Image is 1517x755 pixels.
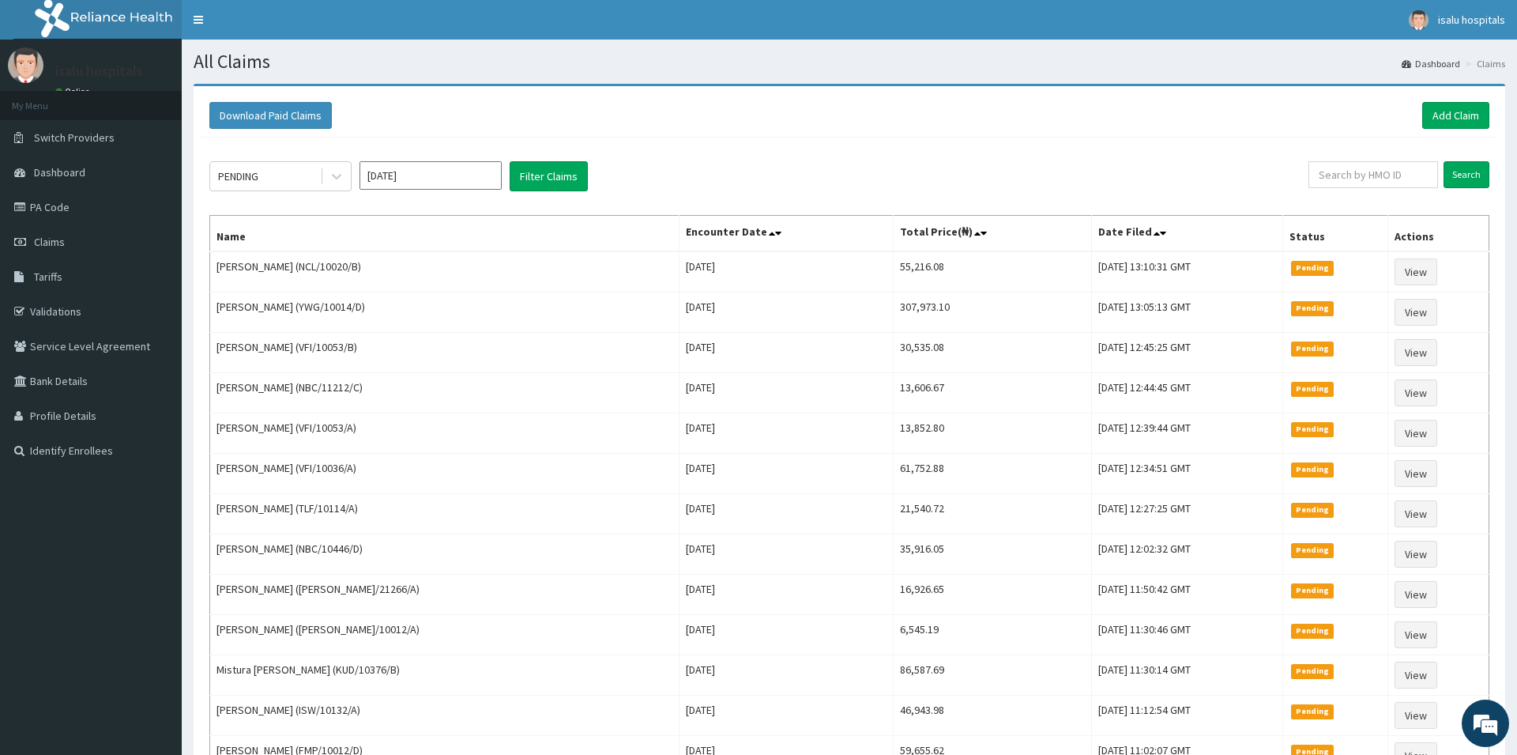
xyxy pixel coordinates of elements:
[679,293,894,333] td: [DATE]
[893,655,1091,696] td: 86,587.69
[210,251,679,293] td: [PERSON_NAME] (NCL/10020/B)
[1395,379,1437,406] a: View
[1395,460,1437,487] a: View
[1091,373,1282,413] td: [DATE] 12:44:45 GMT
[34,270,62,284] span: Tariffs
[679,575,894,615] td: [DATE]
[210,413,679,454] td: [PERSON_NAME] (VFI/10053/A)
[679,615,894,655] td: [DATE]
[1308,161,1438,188] input: Search by HMO ID
[1395,541,1437,568] a: View
[1395,259,1437,285] a: View
[1422,102,1489,129] a: Add Claim
[1091,655,1282,696] td: [DATE] 11:30:14 GMT
[1409,10,1429,30] img: User Image
[210,333,679,373] td: [PERSON_NAME] (VFI/10053/B)
[1291,543,1334,557] span: Pending
[1291,462,1334,477] span: Pending
[210,615,679,655] td: [PERSON_NAME] ([PERSON_NAME]/10012/A)
[210,575,679,615] td: [PERSON_NAME] ([PERSON_NAME]/21266/A)
[893,534,1091,575] td: 35,916.05
[1091,575,1282,615] td: [DATE] 11:50:42 GMT
[1395,500,1437,527] a: View
[34,235,65,249] span: Claims
[679,413,894,454] td: [DATE]
[34,130,115,145] span: Switch Providers
[1291,261,1334,275] span: Pending
[359,161,502,190] input: Select Month and Year
[194,51,1505,72] h1: All Claims
[1395,581,1437,608] a: View
[679,534,894,575] td: [DATE]
[1395,420,1437,447] a: View
[893,251,1091,293] td: 55,216.08
[893,373,1091,413] td: 13,606.67
[210,293,679,333] td: [PERSON_NAME] (YWG/10014/D)
[1291,342,1334,356] span: Pending
[679,251,894,293] td: [DATE]
[1091,251,1282,293] td: [DATE] 13:10:31 GMT
[679,696,894,736] td: [DATE]
[1462,57,1505,70] li: Claims
[1291,583,1334,598] span: Pending
[1091,333,1282,373] td: [DATE] 12:45:25 GMT
[1395,662,1437,689] a: View
[893,413,1091,454] td: 13,852.80
[210,454,679,494] td: [PERSON_NAME] (VFI/10036/A)
[893,293,1091,333] td: 307,973.10
[679,454,894,494] td: [DATE]
[1395,702,1437,729] a: View
[893,494,1091,534] td: 21,540.72
[1395,299,1437,326] a: View
[1091,216,1282,252] th: Date Filed
[1091,696,1282,736] td: [DATE] 11:12:54 GMT
[1091,454,1282,494] td: [DATE] 12:34:51 GMT
[1387,216,1489,252] th: Actions
[1291,624,1334,638] span: Pending
[1395,621,1437,648] a: View
[1291,664,1334,678] span: Pending
[55,86,93,97] a: Online
[1091,615,1282,655] td: [DATE] 11:30:46 GMT
[679,655,894,696] td: [DATE]
[893,333,1091,373] td: 30,535.08
[679,333,894,373] td: [DATE]
[210,373,679,413] td: [PERSON_NAME] (NBC/11212/C)
[893,454,1091,494] td: 61,752.88
[679,373,894,413] td: [DATE]
[1291,301,1334,315] span: Pending
[679,216,894,252] th: Encounter Date
[1291,382,1334,396] span: Pending
[1291,704,1334,719] span: Pending
[1091,413,1282,454] td: [DATE] 12:39:44 GMT
[210,534,679,575] td: [PERSON_NAME] (NBC/10446/D)
[1282,216,1387,252] th: Status
[1402,57,1460,70] a: Dashboard
[1395,339,1437,366] a: View
[210,655,679,696] td: Mistura [PERSON_NAME] (KUD/10376/B)
[55,64,143,78] p: isalu hospitals
[1438,13,1505,27] span: isalu hospitals
[209,102,332,129] button: Download Paid Claims
[510,161,588,191] button: Filter Claims
[893,615,1091,655] td: 6,545.19
[893,575,1091,615] td: 16,926.65
[679,494,894,534] td: [DATE]
[210,494,679,534] td: [PERSON_NAME] (TLF/10114/A)
[893,216,1091,252] th: Total Price(₦)
[1091,534,1282,575] td: [DATE] 12:02:32 GMT
[1091,293,1282,333] td: [DATE] 13:05:13 GMT
[210,696,679,736] td: [PERSON_NAME] (ISW/10132/A)
[1091,494,1282,534] td: [DATE] 12:27:25 GMT
[893,696,1091,736] td: 46,943.98
[1291,422,1334,436] span: Pending
[8,47,43,83] img: User Image
[1444,161,1489,188] input: Search
[34,165,85,179] span: Dashboard
[210,216,679,252] th: Name
[1291,503,1334,517] span: Pending
[218,168,258,184] div: PENDING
